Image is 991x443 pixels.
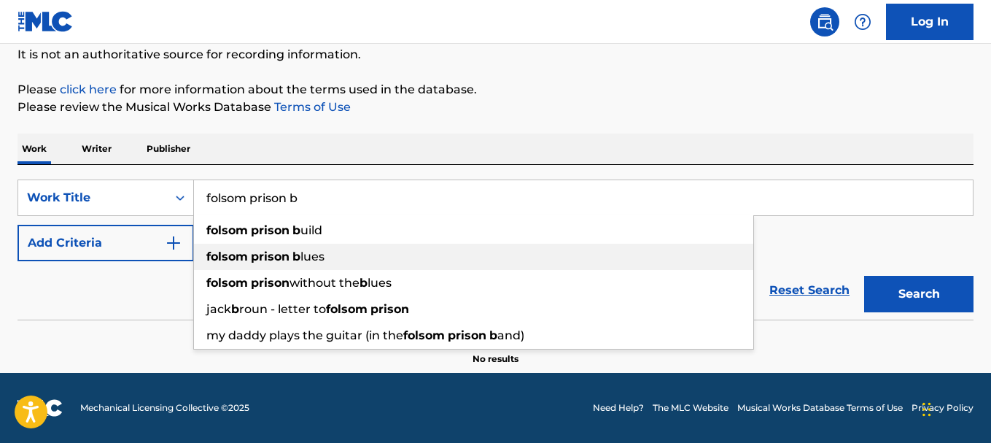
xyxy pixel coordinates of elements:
[18,134,51,164] p: Work
[473,335,518,366] p: No results
[854,13,871,31] img: help
[289,276,360,290] span: without the
[18,11,74,32] img: MLC Logo
[816,13,833,31] img: search
[27,189,158,207] div: Work Title
[206,276,248,290] strong: folsom
[165,234,182,252] img: 9d2ae6d4665cec9f34b9.svg
[206,250,248,263] strong: folsom
[762,274,857,307] a: Reset Search
[864,276,973,312] button: Search
[18,225,194,261] button: Add Criteria
[370,302,409,316] strong: prison
[80,401,249,415] span: Mechanical Licensing Collective © 2025
[922,388,931,431] div: Drag
[368,276,392,290] span: lues
[593,401,644,415] a: Need Help?
[360,276,368,290] strong: b
[206,302,231,316] span: jack
[18,46,973,63] p: It is not an authoritative source for recording information.
[231,302,239,316] strong: b
[912,401,973,415] a: Privacy Policy
[737,401,903,415] a: Musical Works Database Terms of Use
[497,328,524,342] span: and)
[239,302,326,316] span: roun - letter to
[886,4,973,40] a: Log In
[18,399,63,417] img: logo
[77,134,116,164] p: Writer
[60,82,117,96] a: click here
[292,250,300,263] strong: b
[448,328,486,342] strong: prison
[653,401,728,415] a: The MLC Website
[326,302,368,316] strong: folsom
[848,7,877,36] div: Help
[206,328,403,342] span: my daddy plays the guitar (in the
[251,276,289,290] strong: prison
[18,180,973,320] form: Search Form
[918,373,991,443] iframe: Chat Widget
[810,7,839,36] a: Public Search
[251,250,289,263] strong: prison
[251,223,289,237] strong: prison
[271,100,351,114] a: Terms of Use
[206,223,248,237] strong: folsom
[300,250,324,263] span: lues
[403,328,445,342] strong: folsom
[300,223,322,237] span: uild
[142,134,195,164] p: Publisher
[18,99,973,116] p: Please review the Musical Works Database
[292,223,300,237] strong: b
[18,81,973,99] p: Please for more information about the terms used in the database.
[489,328,497,342] strong: b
